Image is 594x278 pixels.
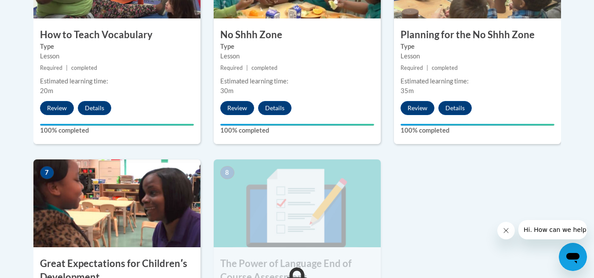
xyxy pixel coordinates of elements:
span: 8 [220,166,234,179]
span: 30m [220,87,233,94]
span: 7 [40,166,54,179]
div: Estimated learning time: [40,76,194,86]
div: Estimated learning time: [220,76,374,86]
div: Your progress [40,124,194,126]
img: Course Image [214,159,381,247]
span: | [66,65,68,71]
label: 100% completed [40,126,194,135]
span: Required [40,65,62,71]
label: Type [40,42,194,51]
span: completed [432,65,458,71]
span: completed [251,65,277,71]
span: Required [220,65,243,71]
span: Required [401,65,423,71]
label: 100% completed [220,126,374,135]
button: Review [40,101,74,115]
h3: Planning for the No Shhh Zone [394,28,561,42]
iframe: Button to launch messaging window [559,243,587,271]
button: Details [78,101,111,115]
span: | [246,65,248,71]
div: Estimated learning time: [401,76,554,86]
div: Lesson [40,51,194,61]
div: Your progress [401,124,554,126]
label: 100% completed [401,126,554,135]
div: Lesson [220,51,374,61]
button: Details [438,101,472,115]
span: completed [71,65,97,71]
label: Type [220,42,374,51]
h3: How to Teach Vocabulary [33,28,200,42]
div: Lesson [401,51,554,61]
span: Hi. How can we help? [5,6,71,13]
iframe: Close message [497,222,515,239]
button: Details [258,101,292,115]
img: Course Image [33,159,200,247]
span: 20m [40,87,53,94]
button: Review [401,101,434,115]
button: Review [220,101,254,115]
iframe: Message from company [518,220,587,239]
span: 35m [401,87,414,94]
div: Your progress [220,124,374,126]
label: Type [401,42,554,51]
span: | [426,65,428,71]
h3: No Shhh Zone [214,28,381,42]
